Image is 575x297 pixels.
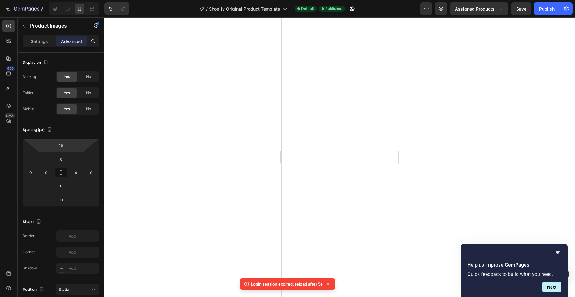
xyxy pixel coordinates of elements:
input: 0px [71,168,81,177]
p: Quick feedback to build what you need. [467,271,561,277]
input: 0 [87,168,96,177]
div: Tablet [23,90,33,96]
span: No [86,74,91,80]
div: Corner [23,249,35,255]
h2: Help us improve GemPages! [467,261,561,269]
span: / [206,6,208,12]
span: Static [59,287,69,292]
div: Shape [23,218,42,226]
input: 15 [55,141,67,150]
div: Publish [539,6,555,12]
span: Default [301,6,314,11]
div: Position [23,286,45,294]
p: Login session expired, reload after 5s [251,281,323,287]
p: 7 [41,5,43,12]
span: Yes [64,74,70,80]
button: Publish [534,2,560,15]
span: Save [516,6,526,11]
input: 0 [26,168,35,177]
div: Shadow [23,265,37,271]
span: Yes [64,106,70,112]
button: Hide survey [554,249,561,256]
p: Settings [31,38,48,45]
span: Assigned Products [455,6,495,12]
span: Published [325,6,342,11]
span: No [86,90,91,96]
div: Beta [5,113,15,118]
button: Next question [542,282,561,292]
div: Add... [69,234,98,239]
span: Yes [64,90,70,96]
div: Mobile [23,106,34,112]
div: Undo/Redo [104,2,129,15]
iframe: Design area [282,17,398,297]
div: Add... [69,250,98,255]
div: Border [23,233,35,239]
p: Advanced [61,38,82,45]
div: Display on [23,59,50,67]
span: No [86,106,91,112]
p: Product Images [30,22,83,29]
input: 0px [55,181,67,190]
div: Add... [69,266,98,271]
button: Static [56,284,99,295]
div: 450 [6,66,15,71]
button: Assigned Products [450,2,508,15]
input: 0px [42,168,51,177]
button: 7 [2,2,46,15]
input: 0px [55,155,67,164]
div: Spacing (px) [23,126,53,134]
span: Shopify Original Product Template [209,6,280,12]
button: Save [511,2,531,15]
div: Help us improve GemPages! [467,249,561,292]
div: Desktop [23,74,37,80]
input: 21 [55,195,67,204]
